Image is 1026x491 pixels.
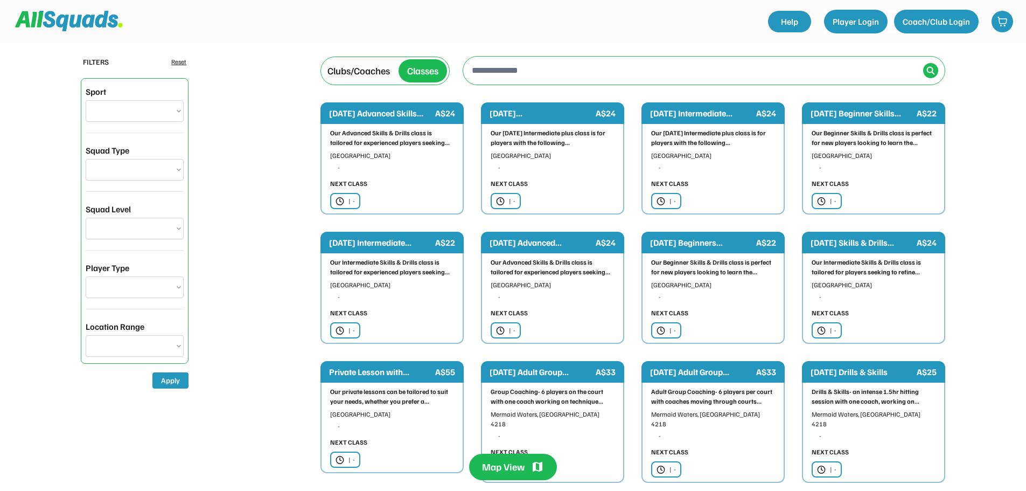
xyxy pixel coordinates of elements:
[812,308,849,318] div: NEXT CLASS
[917,236,937,249] div: A$24
[596,107,616,120] div: A$24
[336,197,344,206] img: clock.svg
[330,308,367,318] div: NEXT CLASS
[819,163,936,172] div: -
[812,179,849,189] div: NEXT CLASS
[329,365,433,378] div: Private Lesson with...
[650,107,754,120] div: [DATE] Intermediate...
[482,460,525,474] div: Map View
[330,387,454,406] div: Our private lessons can be tailored to suit your needs, whether you prefer a...
[596,236,616,249] div: A$24
[509,196,515,206] div: | -
[917,365,937,378] div: A$25
[86,203,131,216] div: Squad Level
[327,64,390,78] div: Clubs/Coaches
[812,151,936,161] div: [GEOGRAPHIC_DATA]
[330,258,454,277] div: Our Intermediate Skills & Drills class is tailored for experienced players seeking...
[812,410,936,429] div: Mermaid Waters, [GEOGRAPHIC_DATA] 4218
[330,128,454,148] div: Our Advanced Skills & Drills class is tailored for experienced players seeking...
[338,163,454,172] div: -
[812,447,849,457] div: NEXT CLASS
[650,365,754,378] div: [DATE] Adult Group...
[657,197,665,206] img: clock.svg
[330,280,454,290] div: [GEOGRAPHIC_DATA]
[651,258,775,277] div: Our Beginner Skills & Drills class is perfect for new players looking to learn the...
[330,410,454,419] div: [GEOGRAPHIC_DATA]
[490,107,594,120] div: [DATE]...
[491,410,615,429] div: Mermaid Waters, [GEOGRAPHIC_DATA] 4218
[336,326,344,335] img: clock.svg
[811,236,915,249] div: [DATE] Skills & Drills...
[490,365,594,378] div: [DATE] Adult Group...
[917,107,937,120] div: A$22
[491,280,615,290] div: [GEOGRAPHIC_DATA]
[86,144,129,157] div: Squad Type
[435,107,455,120] div: A$24
[509,326,515,335] div: | -
[651,410,775,429] div: Mermaid Waters, [GEOGRAPHIC_DATA] 4218
[830,326,836,335] div: | -
[997,16,1008,27] img: shopping-cart-01%20%281%29.svg
[491,387,615,406] div: Group Coaching- 6 players on the court with one coach working on technique...
[669,196,676,206] div: | -
[86,320,144,333] div: Location Range
[15,11,123,31] img: Squad%20Logo.svg
[756,107,776,120] div: A$24
[926,66,935,75] img: Icon%20%2838%29.svg
[756,236,776,249] div: A$22
[330,179,367,189] div: NEXT CLASS
[812,258,936,277] div: Our Intermediate Skills & Drills class is tailored for players seeking to refine...
[811,365,915,378] div: [DATE] Drills & Skills
[651,447,688,457] div: NEXT CLASS
[768,11,811,32] a: Help
[651,387,775,406] div: Adult Group Coaching- 6 players per court with coaches moving through courts...
[496,197,505,206] img: clock.svg
[330,151,454,161] div: [GEOGRAPHIC_DATA]
[491,128,615,148] div: Our [DATE] Intermediate plus class is for players with the following...
[491,447,528,457] div: NEXT CLASS
[491,258,615,277] div: Our Advanced Skills & Drills class is tailored for experienced players seeking...
[498,292,615,302] div: -
[496,326,505,335] img: clock.svg
[817,326,826,335] img: clock.svg
[329,236,433,249] div: [DATE] Intermediate...
[329,107,433,120] div: [DATE] Advanced Skills...
[659,431,775,441] div: -
[491,308,528,318] div: NEXT CLASS
[651,179,688,189] div: NEXT CLASS
[811,107,915,120] div: [DATE] Beginner Skills...
[491,151,615,161] div: [GEOGRAPHIC_DATA]
[894,10,979,33] button: Coach/Club Login
[659,292,775,302] div: -
[812,128,936,148] div: Our Beginner Skills & Drills class is perfect for new players looking to learn the...
[490,236,594,249] div: [DATE] Advanced...
[657,326,665,335] img: clock.svg
[348,326,355,335] div: | -
[650,236,754,249] div: [DATE] Beginners...
[651,280,775,290] div: [GEOGRAPHIC_DATA]
[651,128,775,148] div: Our [DATE] Intermediate plus class is for players with the following...
[407,64,438,78] div: Classes
[812,387,936,406] div: Drills & Skills- an intense 1.5hr hitting session with one coach, working on...
[491,179,528,189] div: NEXT CLASS
[152,372,189,389] button: Apply
[817,197,826,206] img: clock.svg
[171,57,186,67] div: Reset
[669,326,676,335] div: | -
[86,261,129,274] div: Player Type
[86,85,106,98] div: Sport
[596,365,616,378] div: A$33
[651,308,688,318] div: NEXT CLASS
[824,10,888,33] button: Player Login
[338,292,454,302] div: -
[435,236,455,249] div: A$22
[435,365,455,378] div: A$55
[338,421,454,431] div: -
[651,151,775,161] div: [GEOGRAPHIC_DATA]
[756,365,776,378] div: A$33
[498,431,615,441] div: -
[348,196,355,206] div: | -
[330,438,367,447] div: NEXT CLASS
[830,196,836,206] div: | -
[83,56,109,67] div: FILTERS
